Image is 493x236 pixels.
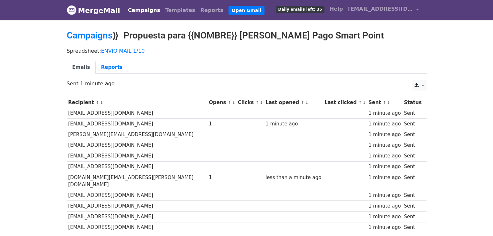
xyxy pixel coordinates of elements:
[265,120,321,128] div: 1 minute ago
[67,201,207,211] td: [EMAIL_ADDRESS][DOMAIN_NAME]
[67,119,207,129] td: [EMAIL_ADDRESS][DOMAIN_NAME]
[255,100,259,105] a: ↑
[67,140,207,151] td: [EMAIL_ADDRESS][DOMAIN_NAME]
[383,100,386,105] a: ↑
[67,222,207,233] td: [EMAIL_ADDRESS][DOMAIN_NAME]
[387,100,391,105] a: ↓
[369,163,401,170] div: 1 minute ago
[125,4,163,17] a: Campaigns
[236,97,264,108] th: Clicks
[323,97,367,108] th: Last clicked
[402,211,423,222] td: Sent
[207,97,236,108] th: Opens
[67,48,427,54] p: Spreadsheet:
[209,174,235,181] div: 1
[369,131,401,138] div: 1 minute ago
[402,161,423,172] td: Sent
[348,5,413,13] span: [EMAIL_ADDRESS][DOMAIN_NAME]
[305,100,309,105] a: ↓
[369,110,401,117] div: 1 minute ago
[67,80,427,87] p: Sent 1 minute ago
[402,151,423,161] td: Sent
[67,97,207,108] th: Recipient
[228,100,231,105] a: ↑
[369,202,401,210] div: 1 minute ago
[232,100,236,105] a: ↓
[67,172,207,190] td: [DOMAIN_NAME][EMAIL_ADDRESS][PERSON_NAME][DOMAIN_NAME]
[402,140,423,151] td: Sent
[67,211,207,222] td: [EMAIL_ADDRESS][DOMAIN_NAME]
[369,142,401,149] div: 1 minute ago
[301,100,304,105] a: ↑
[163,4,198,17] a: Templates
[402,108,423,119] td: Sent
[402,222,423,233] td: Sent
[96,61,128,74] a: Reports
[67,151,207,161] td: [EMAIL_ADDRESS][DOMAIN_NAME]
[402,129,423,140] td: Sent
[369,224,401,231] div: 1 minute ago
[273,3,327,16] a: Daily emails left: 35
[67,190,207,201] td: [EMAIL_ADDRESS][DOMAIN_NAME]
[209,120,235,128] div: 1
[276,6,324,13] span: Daily emails left: 35
[198,4,226,17] a: Reports
[402,201,423,211] td: Sent
[67,5,76,15] img: MergeMail logo
[229,6,264,15] a: Open Gmail
[369,174,401,181] div: 1 minute ago
[67,129,207,140] td: [PERSON_NAME][EMAIL_ADDRESS][DOMAIN_NAME]
[264,97,323,108] th: Last opened
[402,190,423,201] td: Sent
[67,30,427,41] h2: ⟫ Propuesta para {{NOMBRE}} [PERSON_NAME] Pago Smart Point
[100,100,103,105] a: ↓
[367,97,402,108] th: Sent
[402,172,423,190] td: Sent
[327,3,346,16] a: Help
[101,48,145,54] a: ENVIO MAIL 1/10
[265,174,321,181] div: less than a minute ago
[369,213,401,220] div: 1 minute ago
[369,152,401,160] div: 1 minute ago
[402,97,423,108] th: Status
[67,61,96,74] a: Emails
[358,100,362,105] a: ↑
[67,108,207,119] td: [EMAIL_ADDRESS][DOMAIN_NAME]
[67,161,207,172] td: [EMAIL_ADDRESS][DOMAIN_NAME]
[346,3,421,18] a: [EMAIL_ADDRESS][DOMAIN_NAME]
[260,100,263,105] a: ↓
[402,119,423,129] td: Sent
[362,100,366,105] a: ↓
[369,120,401,128] div: 1 minute ago
[67,4,120,17] a: MergeMail
[96,100,99,105] a: ↑
[67,30,112,41] a: Campaigns
[369,192,401,199] div: 1 minute ago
